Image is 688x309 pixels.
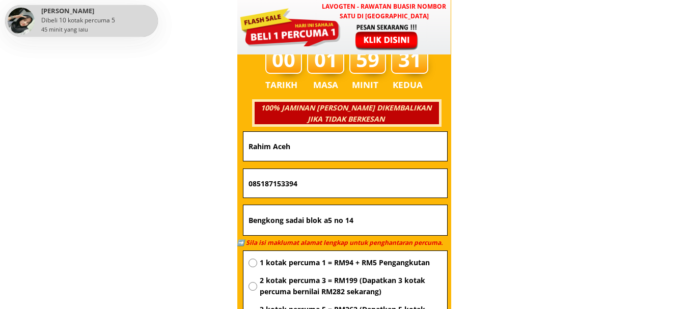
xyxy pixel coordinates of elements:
[260,257,442,268] span: 1 kotak percuma 1 = RM94 + RM5 Pengangkutan
[246,132,445,161] input: Nama penuh
[260,275,442,298] span: 2 kotak percuma 3 = RM199 (Dapatkan 3 kotak percuma bernilai RM282 sekarang)
[237,238,448,247] h3: ➡️ Sila isi maklumat alamat lengkap untuk penghantaran percuma.
[253,102,438,125] h3: 100% JAMINAN [PERSON_NAME] DIKEMBALIKAN JIKA TIDAK BERKESAN
[265,78,308,92] h3: TARIKH
[309,78,343,92] h3: MASA
[246,169,445,198] input: Nombor Telefon Bimbit
[352,78,382,92] h3: MINIT
[246,205,445,236] input: Alamat (Wilayah, Bandar, Wad/Komune,...)
[393,78,426,92] h3: KEDUA
[317,2,451,21] h3: LAVOGTEN - Rawatan Buasir Nombor Satu di [GEOGRAPHIC_DATA]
